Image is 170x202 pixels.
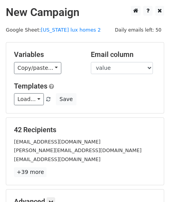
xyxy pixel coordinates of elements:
a: [US_STATE] lux homes 2 [41,27,101,33]
a: Load... [14,93,44,105]
small: Google Sheet: [6,27,101,33]
a: Daily emails left: 50 [112,27,164,33]
h5: Variables [14,50,79,59]
a: Templates [14,82,47,90]
h5: 42 Recipients [14,126,156,134]
h5: Email column [91,50,156,59]
span: Daily emails left: 50 [112,26,164,34]
h2: New Campaign [6,6,164,19]
small: [EMAIL_ADDRESS][DOMAIN_NAME] [14,139,101,145]
button: Save [56,93,76,105]
small: [PERSON_NAME][EMAIL_ADDRESS][DOMAIN_NAME] [14,147,142,153]
small: [EMAIL_ADDRESS][DOMAIN_NAME] [14,156,101,162]
a: Copy/paste... [14,62,61,74]
iframe: Chat Widget [131,165,170,202]
a: +39 more [14,167,47,177]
